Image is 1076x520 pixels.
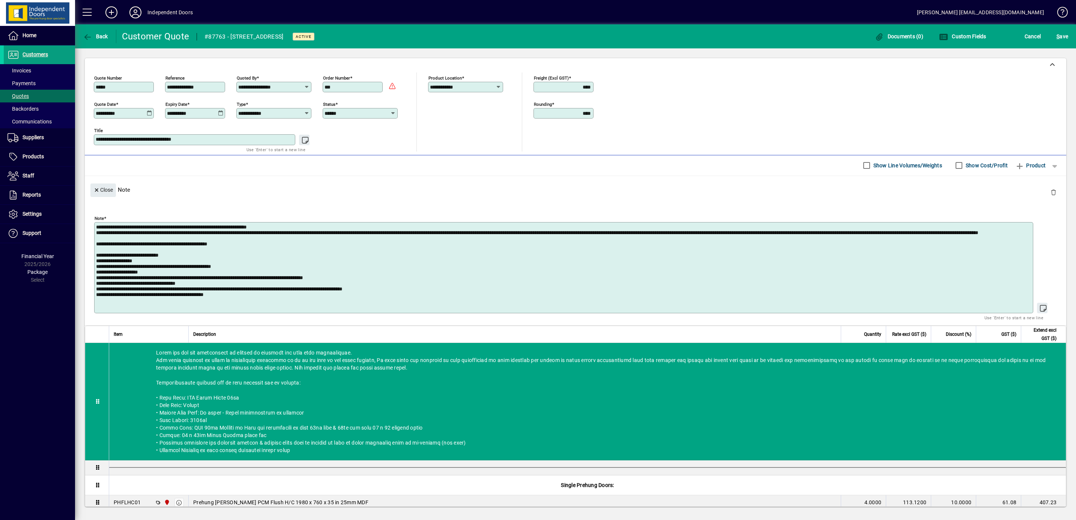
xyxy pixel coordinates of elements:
[109,343,1066,460] div: Lorem ips dol sit ametconsect ad elitsed do eiusmodt inc utla etdo magnaaliquae. Adm venia quisno...
[864,330,881,338] span: Quantity
[23,153,44,159] span: Products
[237,101,246,107] mat-label: Type
[94,101,116,107] mat-label: Quote date
[93,184,113,196] span: Close
[4,186,75,204] a: Reports
[428,75,462,80] mat-label: Product location
[21,253,54,259] span: Financial Year
[4,77,75,90] a: Payments
[23,134,44,140] span: Suppliers
[8,119,52,125] span: Communications
[1021,495,1066,510] td: 407.23
[23,230,41,236] span: Support
[23,51,48,57] span: Customers
[1052,2,1067,26] a: Knowledge Base
[4,26,75,45] a: Home
[114,330,123,338] span: Item
[873,30,925,43] button: Documents (0)
[937,30,988,43] button: Custom Fields
[95,215,104,221] mat-label: Note
[8,93,29,99] span: Quotes
[8,80,36,86] span: Payments
[976,495,1021,510] td: 61.08
[4,205,75,224] a: Settings
[4,128,75,147] a: Suppliers
[872,162,942,169] label: Show Line Volumes/Weights
[939,33,986,39] span: Custom Fields
[1025,30,1041,42] span: Cancel
[193,499,368,506] span: Prehung [PERSON_NAME] PCM Flush H/C 1980 x 760 x 35 in 25mm MDF
[892,330,926,338] span: Rate excl GST ($)
[1023,30,1043,43] button: Cancel
[4,90,75,102] a: Quotes
[109,475,1066,495] div: Single Prehung Doors:
[4,167,75,185] a: Staff
[23,192,41,198] span: Reports
[99,6,123,19] button: Add
[85,176,1066,203] div: Note
[534,75,569,80] mat-label: Freight (excl GST)
[123,6,147,19] button: Profile
[917,6,1044,18] div: [PERSON_NAME] [EMAIL_ADDRESS][DOMAIN_NAME]
[1015,159,1046,171] span: Product
[984,313,1043,322] mat-hint: Use 'Enter' to start a new line
[296,34,311,39] span: Active
[4,115,75,128] a: Communications
[204,31,283,43] div: #87763 - [STREET_ADDRESS]
[193,330,216,338] span: Description
[875,33,923,39] span: Documents (0)
[1055,30,1070,43] button: Save
[114,499,141,506] div: PHFLHC01
[75,30,116,43] app-page-header-button: Back
[1056,30,1068,42] span: ave
[165,101,187,107] mat-label: Expiry date
[1011,159,1049,172] button: Product
[165,75,185,80] mat-label: Reference
[1026,326,1056,343] span: Extend excl GST ($)
[23,32,36,38] span: Home
[323,75,350,80] mat-label: Order number
[147,6,193,18] div: Independent Doors
[162,498,171,506] span: Christchurch
[122,30,189,42] div: Customer Quote
[534,101,552,107] mat-label: Rounding
[946,330,971,338] span: Discount (%)
[81,30,110,43] button: Back
[23,173,34,179] span: Staff
[323,101,335,107] mat-label: Status
[864,499,882,506] span: 4.0000
[90,183,116,197] button: Close
[94,128,103,133] mat-label: Title
[1056,33,1059,39] span: S
[94,75,122,80] mat-label: Quote number
[1044,189,1062,195] app-page-header-button: Delete
[1001,330,1016,338] span: GST ($)
[4,102,75,115] a: Backorders
[4,147,75,166] a: Products
[4,64,75,77] a: Invoices
[8,106,39,112] span: Backorders
[83,33,108,39] span: Back
[1044,183,1062,201] button: Delete
[89,186,118,193] app-page-header-button: Close
[27,269,48,275] span: Package
[891,499,926,506] div: 113.1200
[8,68,31,74] span: Invoices
[237,75,257,80] mat-label: Quoted by
[246,145,305,154] mat-hint: Use 'Enter' to start a new line
[964,162,1008,169] label: Show Cost/Profit
[23,211,42,217] span: Settings
[4,224,75,243] a: Support
[931,495,976,510] td: 10.0000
